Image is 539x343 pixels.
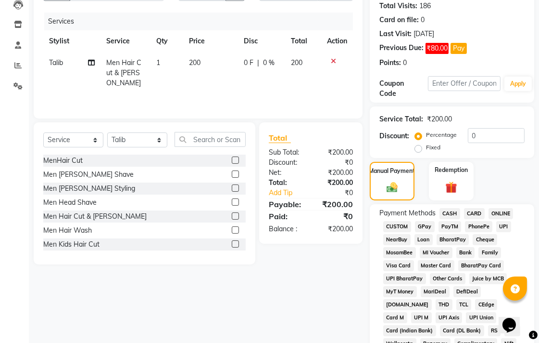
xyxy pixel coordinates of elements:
img: _gift.svg [442,180,461,195]
div: [DATE] [414,29,434,39]
div: Men Hair Wash [43,225,92,236]
span: 0 % [263,58,275,68]
a: Add Tip [262,188,319,198]
div: ₹200.00 [427,114,452,124]
div: Discount: [262,158,311,168]
label: Fixed [426,143,440,152]
span: Card (DL Bank) [440,325,484,336]
span: UPI BharatPay [383,273,426,284]
span: Card (Indian Bank) [383,325,436,336]
input: Enter Offer / Coupon Code [428,76,501,91]
span: PayTM [439,221,462,232]
div: Net: [262,168,311,178]
span: CUSTOM [383,221,411,232]
div: Men Hair Cut & [PERSON_NAME] [43,211,147,222]
th: Service [100,30,150,52]
div: Men Kids Hair Cut [43,239,100,250]
div: 186 [419,1,431,11]
span: Bank [456,247,475,258]
span: 0 F [244,58,253,68]
div: Previous Due: [379,43,424,54]
div: Men Head Shave [43,198,97,208]
button: Pay [451,43,467,54]
span: Talib [49,58,63,67]
span: Total [269,133,291,143]
div: Balance : [262,224,311,234]
span: UPI Axis [436,312,463,323]
div: ₹0 [311,211,361,222]
span: Juice by MCB [469,273,507,284]
div: ₹200.00 [311,147,361,158]
span: MosamBee [383,247,416,258]
span: TCL [456,299,472,310]
span: [DOMAIN_NAME] [383,299,432,310]
th: Disc [238,30,285,52]
div: 0 [403,58,407,68]
label: Percentage [426,131,457,139]
input: Search or Scan [175,132,246,147]
div: Discount: [379,131,409,141]
span: MI Voucher [420,247,452,258]
div: Services [44,13,360,30]
span: 200 [291,58,302,67]
div: Payable: [262,198,311,210]
div: ₹200.00 [311,168,361,178]
span: ONLINE [489,208,514,219]
span: DefiDeal [453,286,481,297]
div: Points: [379,58,401,68]
span: PhonePe [465,221,492,232]
span: Other Cards [430,273,465,284]
div: Sub Total: [262,147,311,158]
div: ₹200.00 [311,224,361,234]
div: Men [PERSON_NAME] Styling [43,184,135,194]
span: ₹80.00 [426,43,449,54]
div: 0 [421,15,425,25]
div: ₹200.00 [311,178,361,188]
div: Service Total: [379,114,423,124]
span: Card M [383,312,407,323]
div: Total: [262,178,311,188]
span: 1 [156,58,160,67]
span: Loan [414,234,433,245]
label: Redemption [435,166,468,174]
span: RS [488,325,501,336]
th: Price [183,30,238,52]
span: Men Hair Cut & [PERSON_NAME] [106,58,141,87]
span: CASH [439,208,460,219]
div: MenHair Cut [43,156,83,166]
span: BharatPay Card [458,260,504,271]
span: 200 [189,58,201,67]
th: Action [321,30,353,52]
span: GPay [415,221,435,232]
span: NearBuy [383,234,411,245]
span: CARD [464,208,485,219]
iframe: chat widget [499,304,529,333]
span: Cheque [473,234,497,245]
div: ₹0 [319,188,360,198]
div: Card on file: [379,15,419,25]
span: | [257,58,259,68]
span: UPI M [411,312,432,323]
span: Master Card [418,260,454,271]
div: Last Visit: [379,29,412,39]
span: CEdge [475,299,497,310]
div: Paid: [262,211,311,222]
div: ₹200.00 [311,198,361,210]
div: Men [PERSON_NAME] Shave [43,170,134,180]
span: MyT Money [383,286,417,297]
span: MariDeal [421,286,450,297]
span: Visa Card [383,260,414,271]
span: UPI Union [466,312,496,323]
th: Total [285,30,321,52]
th: Qty [150,30,184,52]
span: Payment Methods [379,208,436,218]
span: UPI [496,221,511,232]
button: Apply [504,77,532,91]
span: Family [478,247,501,258]
img: _cash.svg [383,181,401,194]
span: THD [436,299,452,310]
span: BharatPay [437,234,469,245]
th: Stylist [43,30,100,52]
div: Total Visits: [379,1,417,11]
label: Manual Payment [369,167,415,175]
